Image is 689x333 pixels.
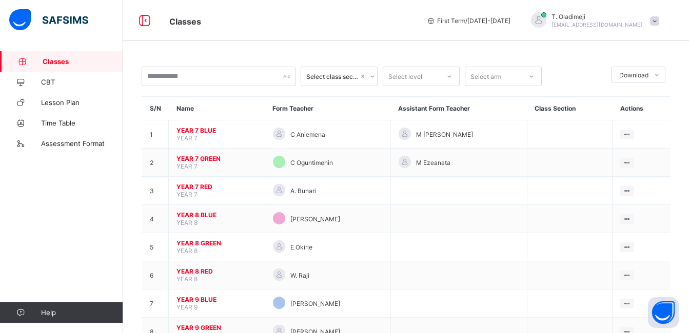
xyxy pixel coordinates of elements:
[290,300,340,307] span: [PERSON_NAME]
[521,12,664,29] div: T.Oladimeji
[176,303,198,311] span: YEAR 9
[41,78,123,86] span: CBT
[416,159,450,167] span: M Ezeanata
[290,272,309,279] span: W. Raji
[527,97,612,120] th: Class Section
[176,183,257,191] span: YEAR 7 RED
[265,97,390,120] th: Form Teacher
[142,233,169,261] td: 5
[142,97,169,120] th: S/N
[169,97,265,120] th: Name
[142,289,169,318] td: 7
[290,159,333,167] span: C Oguntimehin
[9,9,88,31] img: safsims
[176,134,198,142] span: YEAR 7
[43,57,123,66] span: Classes
[142,120,169,149] td: 1
[306,73,359,80] div: Select class section
[142,205,169,233] td: 4
[176,324,257,331] span: YEAR 9 GREEN
[552,13,642,20] span: T. Oladimeji
[176,191,198,198] span: YEAR 7
[290,215,340,223] span: [PERSON_NAME]
[142,261,169,289] td: 6
[613,97,671,120] th: Actions
[416,131,473,138] span: M [PERSON_NAME]
[176,211,257,219] span: YEAR 8 BLUE
[427,17,510,25] span: session/term information
[41,139,123,148] span: Assessment Format
[41,308,123,317] span: Help
[176,296,257,303] span: YEAR 9 BLUE
[176,267,257,275] span: YEAR 8 RED
[290,187,316,195] span: A. Buhari
[176,162,198,170] span: YEAR 7
[388,67,422,86] div: Select level
[142,149,169,177] td: 2
[290,243,312,251] span: E Okirie
[176,219,198,226] span: YEAR 8
[648,297,679,328] button: Open asap
[390,97,527,120] th: Assistant Form Teacher
[41,98,123,107] span: Lesson Plan
[41,119,123,127] span: Time Table
[176,275,198,283] span: YEAR 8
[290,131,325,138] span: C Aniemena
[176,127,257,134] span: YEAR 7 BLUE
[169,16,201,27] span: Classes
[619,71,648,79] span: Download
[176,247,198,255] span: YEAR 8
[552,22,642,28] span: [EMAIL_ADDRESS][DOMAIN_NAME]
[142,177,169,205] td: 3
[470,67,501,86] div: Select arm
[176,239,257,247] span: YEAR 8 GREEN
[176,155,257,162] span: YEAR 7 GREEN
